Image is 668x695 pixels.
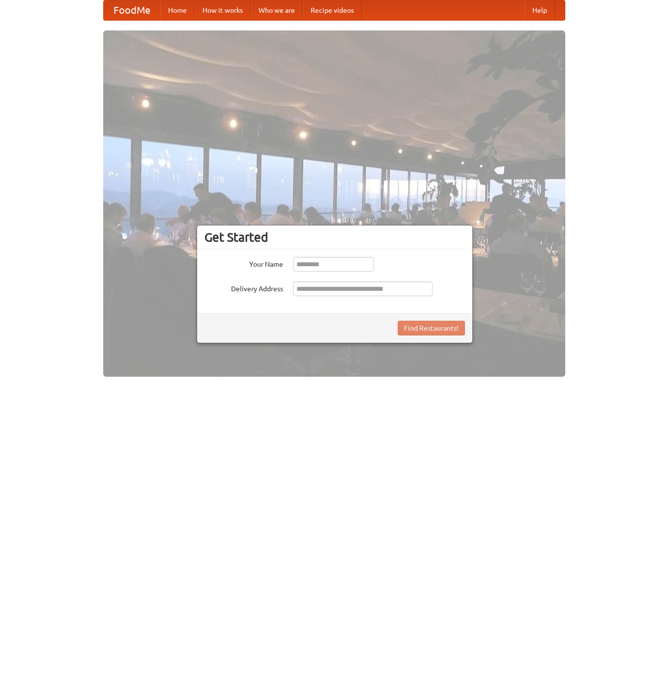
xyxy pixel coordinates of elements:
[204,230,465,245] h3: Get Started
[524,0,555,20] a: Help
[195,0,251,20] a: How it works
[204,257,283,269] label: Your Name
[204,281,283,294] label: Delivery Address
[303,0,362,20] a: Recipe videos
[104,0,160,20] a: FoodMe
[251,0,303,20] a: Who we are
[160,0,195,20] a: Home
[398,321,465,335] button: Find Restaurants!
